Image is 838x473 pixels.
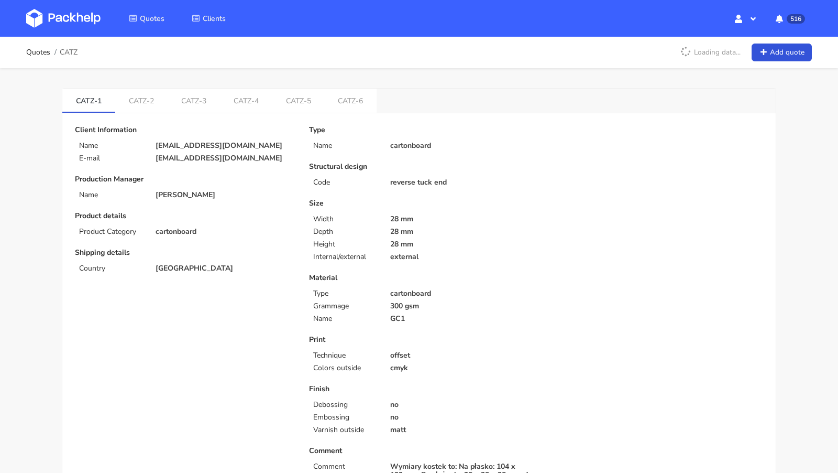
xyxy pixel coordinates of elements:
[62,89,115,112] a: CATZ-1
[313,315,377,323] p: Name
[75,212,294,220] p: Product details
[26,9,101,28] img: Dashboard
[313,215,377,223] p: Width
[313,142,377,150] p: Name
[390,364,529,372] p: cmyk
[115,89,168,112] a: CATZ-2
[390,401,529,409] p: no
[272,89,325,112] a: CATZ-5
[390,289,529,298] p: cartonboard
[313,463,377,471] p: Comment
[313,178,377,187] p: Code
[79,228,143,236] p: Product Category
[390,240,529,249] p: 28 mm
[309,163,528,171] p: Structural design
[26,48,50,57] a: Quotes
[140,14,164,24] span: Quotes
[75,175,294,184] p: Production Manager
[79,191,143,199] p: Name
[390,413,529,422] p: no
[390,228,529,236] p: 28 mm
[390,142,529,150] p: cartonboard
[390,178,529,187] p: reverse tuck end
[313,289,377,298] p: Type
[313,351,377,360] p: Technique
[309,126,528,134] p: Type
[787,14,805,24] span: 516
[116,9,177,28] a: Quotes
[313,413,377,422] p: Embossing
[313,253,377,261] p: Internal/external
[309,385,528,393] p: Finish
[390,253,529,261] p: external
[767,9,812,28] button: 516
[60,48,78,57] span: CATZ
[309,447,528,455] p: Comment
[390,315,529,323] p: GC1
[752,44,812,62] a: Add quote
[313,364,377,372] p: Colors outside
[309,199,528,208] p: Size
[179,9,238,28] a: Clients
[156,191,294,199] p: [PERSON_NAME]
[313,228,377,236] p: Depth
[313,240,377,249] p: Height
[156,228,294,236] p: cartonboard
[156,154,294,163] p: [EMAIL_ADDRESS][DOMAIN_NAME]
[26,42,78,63] nav: breadcrumb
[156,264,294,273] p: [GEOGRAPHIC_DATA]
[313,401,377,409] p: Debossing
[309,336,528,344] p: Print
[390,426,529,434] p: matt
[325,89,377,112] a: CATZ-6
[390,215,529,223] p: 28 mm
[168,89,220,112] a: CATZ-3
[390,351,529,360] p: offset
[675,44,746,61] p: Loading data...
[309,274,528,282] p: Material
[75,249,294,257] p: Shipping details
[156,142,294,150] p: [EMAIL_ADDRESS][DOMAIN_NAME]
[79,264,143,273] p: Country
[220,89,272,112] a: CATZ-4
[390,302,529,310] p: 300 gsm
[313,426,377,434] p: Varnish outside
[75,126,294,134] p: Client Information
[79,142,143,150] p: Name
[313,302,377,310] p: Grammage
[203,14,226,24] span: Clients
[79,154,143,163] p: E-mail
